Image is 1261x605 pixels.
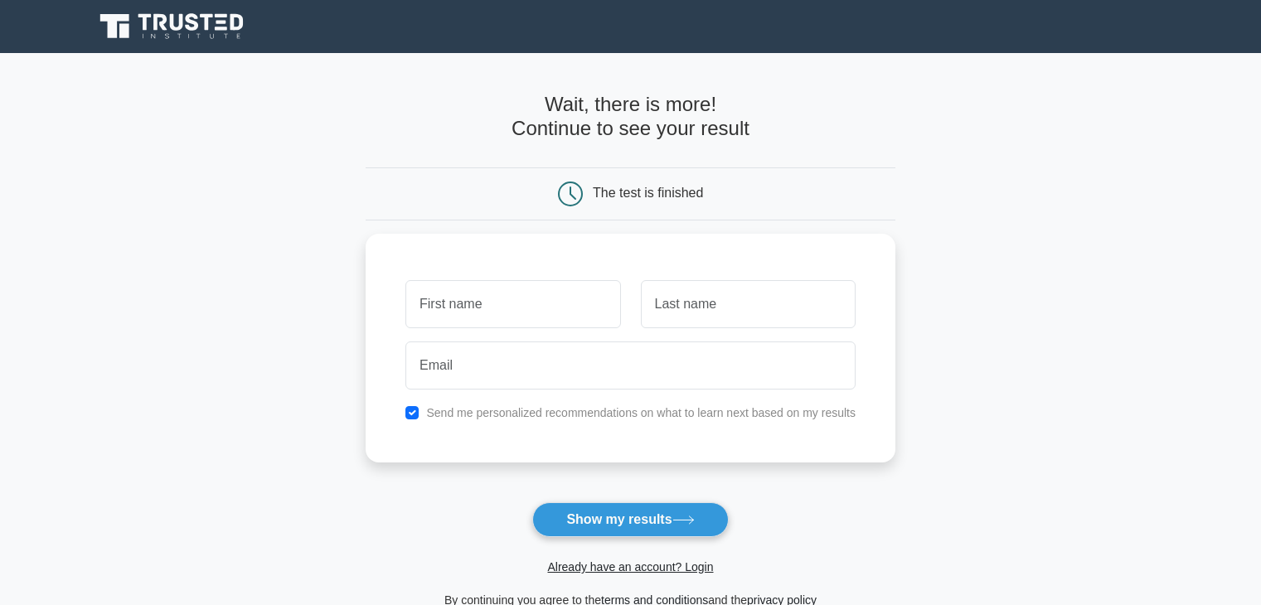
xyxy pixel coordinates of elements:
[547,560,713,574] a: Already have an account? Login
[641,280,856,328] input: Last name
[405,341,856,390] input: Email
[366,93,895,141] h4: Wait, there is more! Continue to see your result
[405,280,620,328] input: First name
[593,186,703,200] div: The test is finished
[532,502,728,537] button: Show my results
[426,406,856,419] label: Send me personalized recommendations on what to learn next based on my results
